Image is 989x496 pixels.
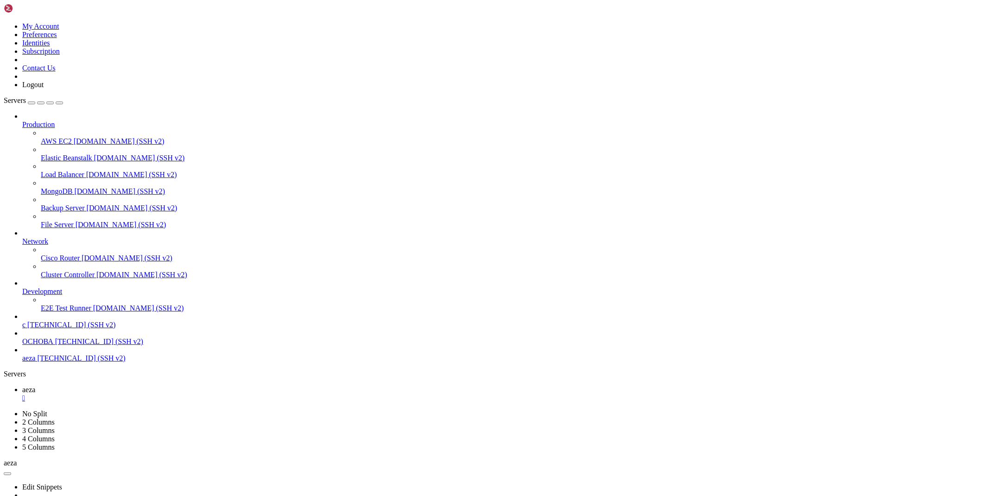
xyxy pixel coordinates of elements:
a: 4 Columns [22,435,55,443]
x-row: * Strictly confined Kubernetes makes edge and IoT secure. Learn how MicroK8s [4,106,868,114]
li: Load Balancer [DOMAIN_NAME] (SSH v2) [41,162,985,179]
a: aeza [22,386,985,402]
a: Network [22,237,985,246]
a:  [22,394,985,402]
x-row: Usage of /: 22.3% of 29.44GB Users logged in: 0 [4,75,868,83]
span: Cisco Router [41,254,80,262]
span: File Server [41,221,74,229]
span: Network [22,237,48,245]
a: Load Balancer [DOMAIN_NAME] (SSH v2) [41,171,985,179]
li: AWS EC2 [DOMAIN_NAME] (SSH v2) [41,129,985,146]
span: Servers [4,96,26,104]
a: aeza [TECHNICAL_ID] (SSH v2) [22,354,985,362]
span: [TECHNICAL_ID] (SSH v2) [27,321,115,329]
x-row: Memory usage: 39% IPv4 address for ens3: [TECHNICAL_ID] [4,83,868,90]
x-row: *** System restart required *** [4,209,868,216]
x-row: [URL][DOMAIN_NAME] [4,130,868,138]
li: E2E Test Runner [DOMAIN_NAME] (SSH v2) [41,296,985,312]
a: MongoDB [DOMAIN_NAME] (SSH v2) [41,187,985,196]
x-row: Welcome to Ubuntu 24.04.3 LTS (GNU/Linux 6.8.0-48-generic x86_64) [4,4,868,12]
x-row: 0 updates can be applied immediately. [4,161,868,169]
x-row: Swap usage: 0% IPv6 address for ens3: [TECHNICAL_ID] [4,90,868,98]
li: Elastic Beanstalk [DOMAIN_NAME] (SSH v2) [41,146,985,162]
span: [DOMAIN_NAME] (SSH v2) [76,221,166,229]
a: Backup Server [DOMAIN_NAME] (SSH v2) [41,204,985,212]
span: Cluster Controller [41,271,95,279]
span: [TECHNICAL_ID] (SSH v2) [37,354,125,362]
span: Load Balancer [41,171,84,178]
span: E2E Test Runner [41,304,91,312]
span: Backup Server [41,204,85,212]
a: Subscription [22,47,60,55]
li: ОСНОВА [TECHNICAL_ID] (SSH v2) [22,329,985,346]
span: с [22,321,26,329]
span: [DOMAIN_NAME] (SSH v2) [74,187,165,195]
span: aeza [22,386,35,394]
li: aeza [TECHNICAL_ID] (SSH v2) [22,346,985,362]
li: Cisco Router [DOMAIN_NAME] (SSH v2) [41,246,985,262]
span: [DOMAIN_NAME] (SSH v2) [86,171,177,178]
a: Production [22,121,985,129]
li: File Server [DOMAIN_NAME] (SSH v2) [41,212,985,229]
span: MongoDB [41,187,72,195]
img: Shellngn [4,4,57,13]
a: ОСНОВА [TECHNICAL_ID] (SSH v2) [22,337,985,346]
span: [DOMAIN_NAME] (SSH v2) [93,304,184,312]
a: Contact Us [22,64,56,72]
span: ОСНОВА [22,337,53,345]
a: My Account [22,22,59,30]
x-row: Enable ESM Apps to receive additional future security updates. [4,177,868,185]
span: [DOMAIN_NAME] (SSH v2) [74,137,165,145]
li: MongoDB [DOMAIN_NAME] (SSH v2) [41,179,985,196]
a: 3 Columns [22,426,55,434]
a: 5 Columns [22,443,55,451]
x-row: root@homelyflesh:~# [4,224,868,232]
a: Edit Snippets [22,483,62,491]
a: Servers [4,96,63,104]
a: Elastic Beanstalk [DOMAIN_NAME] (SSH v2) [41,154,985,162]
span: aeza [22,354,35,362]
span: [TECHNICAL_ID] (SSH v2) [55,337,143,345]
a: с [TECHNICAL_ID] (SSH v2) [22,321,985,329]
span: AWS EC2 [41,137,72,145]
span: [DOMAIN_NAME] (SSH v2) [82,254,172,262]
li: Production [22,112,985,229]
span: [DOMAIN_NAME] (SSH v2) [96,271,187,279]
x-row: just raised the bar for easy, resilient and secure K8s cluster deployment. [4,114,868,122]
a: Development [22,287,985,296]
a: Preferences [22,31,57,38]
x-row: See [URL][DOMAIN_NAME] or run: sudo pro status [4,185,868,193]
span: [DOMAIN_NAME] (SSH v2) [87,204,178,212]
a: AWS EC2 [DOMAIN_NAME] (SSH v2) [41,137,985,146]
span: Production [22,121,55,128]
a: Cisco Router [DOMAIN_NAME] (SSH v2) [41,254,985,262]
li: с [TECHNICAL_ID] (SSH v2) [22,312,985,329]
span: aeza [4,459,17,467]
a: Identities [22,39,50,47]
x-row: * Support: [URL][DOMAIN_NAME] [4,35,868,43]
x-row: System load: 0.09 Processes: 112 [4,67,868,75]
div: Servers [4,370,985,378]
span: Development [22,287,62,295]
a: Cluster Controller [DOMAIN_NAME] (SSH v2) [41,271,985,279]
li: Network [22,229,985,279]
x-row: Expanded Security Maintenance for Applications is not enabled. [4,146,868,153]
div: (20, 28) [82,224,86,232]
a: E2E Test Runner [DOMAIN_NAME] (SSH v2) [41,304,985,312]
x-row: * Management: [URL][DOMAIN_NAME] [4,27,868,35]
x-row: * Documentation: [URL][DOMAIN_NAME] [4,19,868,27]
li: Development [22,279,985,312]
x-row: Last login: [DATE] from [TECHNICAL_ID] [4,216,868,224]
x-row: System information as of [DATE] [4,51,868,59]
li: Cluster Controller [DOMAIN_NAME] (SSH v2) [41,262,985,279]
a: File Server [DOMAIN_NAME] (SSH v2) [41,221,985,229]
li: Backup Server [DOMAIN_NAME] (SSH v2) [41,196,985,212]
span: Elastic Beanstalk [41,154,92,162]
a: 2 Columns [22,418,55,426]
a: Logout [22,81,44,89]
span: [DOMAIN_NAME] (SSH v2) [94,154,185,162]
a: No Split [22,410,47,418]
